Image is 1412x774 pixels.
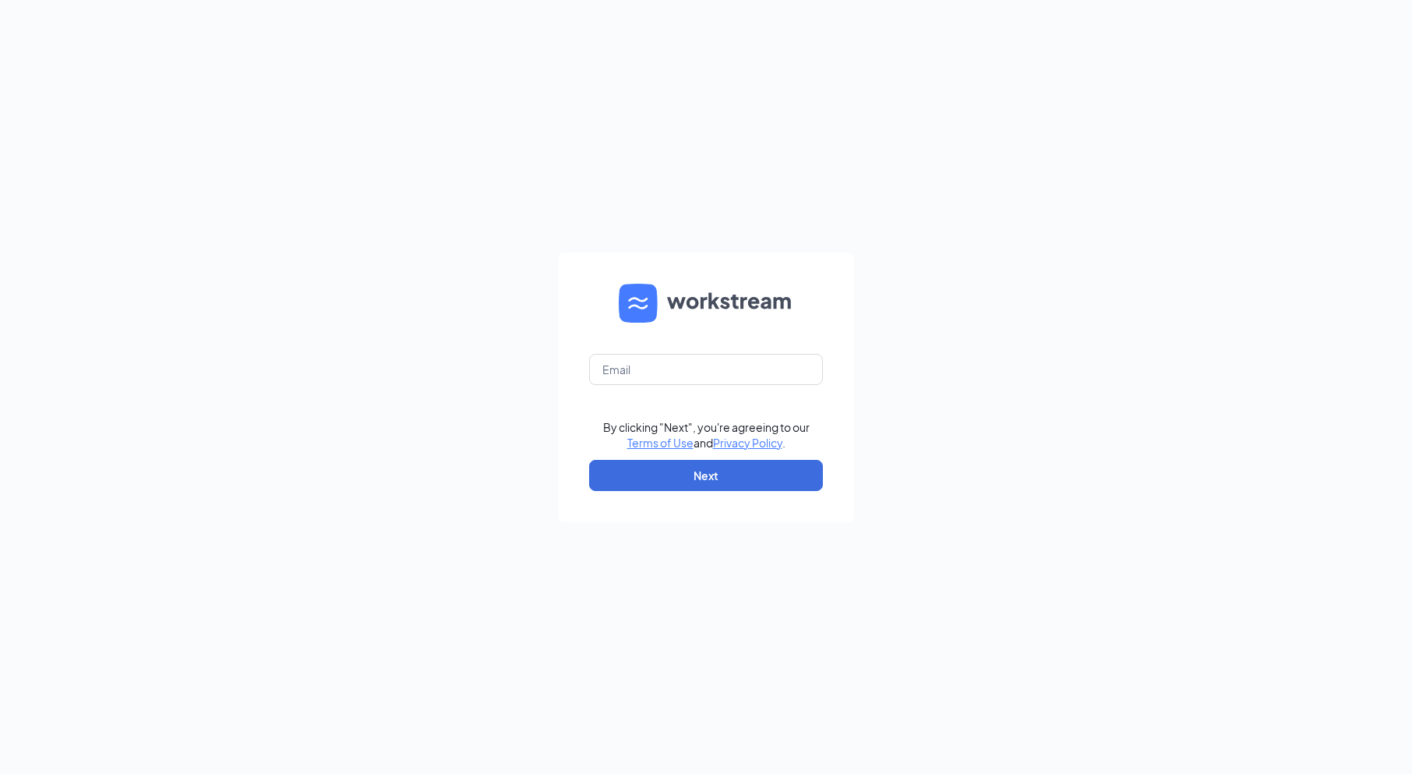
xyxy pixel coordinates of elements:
button: Next [589,460,823,491]
div: By clicking "Next", you're agreeing to our and . [603,419,810,451]
input: Email [589,354,823,385]
img: WS logo and Workstream text [619,284,793,323]
a: Privacy Policy [713,436,782,450]
a: Terms of Use [627,436,694,450]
